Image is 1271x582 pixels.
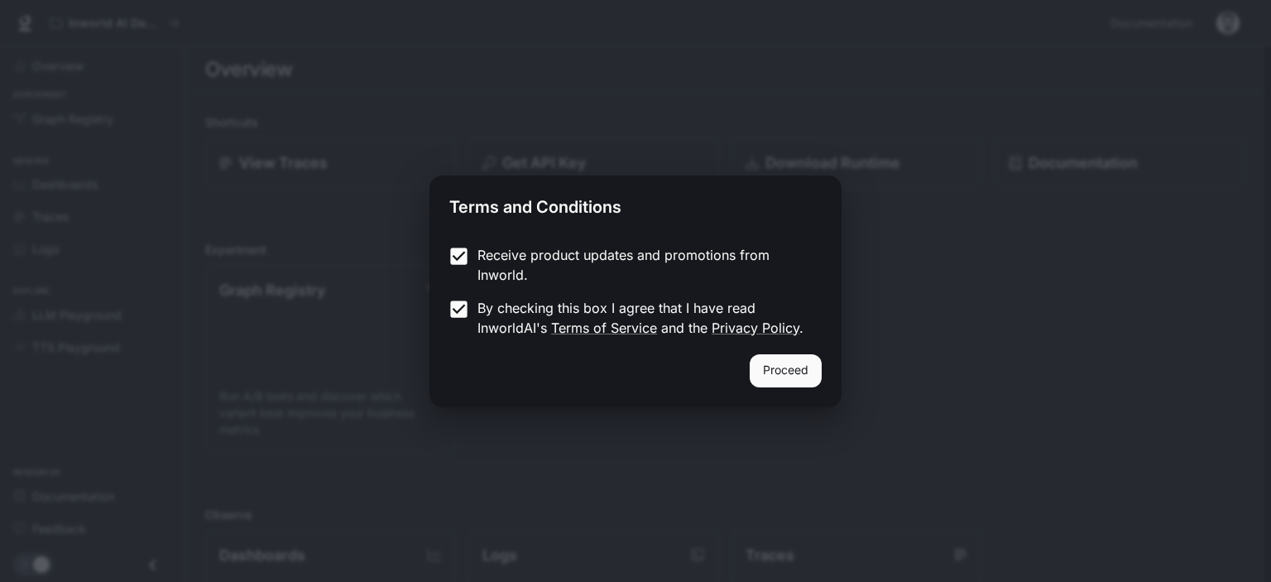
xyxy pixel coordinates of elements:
[429,176,842,232] h2: Terms and Conditions
[477,245,808,285] p: Receive product updates and promotions from Inworld.
[551,320,657,336] a: Terms of Service
[750,354,822,387] button: Proceed
[712,320,799,336] a: Privacy Policy
[477,298,808,338] p: By checking this box I agree that I have read InworldAI's and the .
